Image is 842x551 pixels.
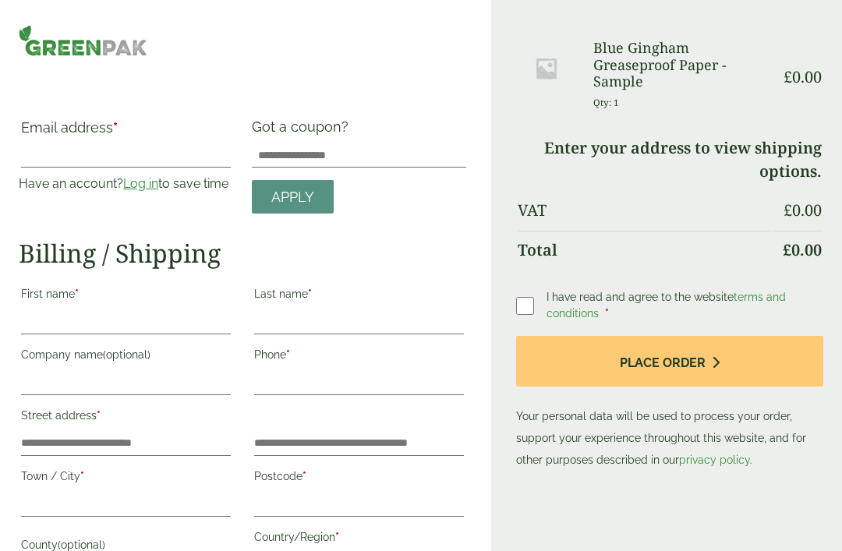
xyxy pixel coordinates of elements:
[308,288,312,300] abbr: required
[783,239,822,260] bdi: 0.00
[254,465,464,492] label: Postcode
[19,175,233,193] p: Have an account? to save time
[518,231,772,269] th: Total
[605,307,609,320] abbr: required
[783,239,791,260] span: £
[784,200,822,221] bdi: 0.00
[21,465,231,492] label: Town / City
[302,470,306,482] abbr: required
[97,409,101,422] abbr: required
[113,119,118,136] abbr: required
[103,348,150,361] span: (optional)
[784,66,822,87] bdi: 0.00
[254,283,464,309] label: Last name
[286,348,290,361] abbr: required
[19,238,466,268] h2: Billing / Shipping
[547,291,786,320] a: terms and conditions
[335,531,339,543] abbr: required
[58,539,105,551] span: (optional)
[518,129,822,190] td: Enter your address to view shipping options.
[271,189,314,206] span: Apply
[252,180,334,214] a: Apply
[516,336,823,387] button: Place order
[784,200,792,221] span: £
[547,291,786,320] span: I have read and agree to the website
[784,66,792,87] span: £
[19,25,147,56] img: GreenPak Supplies
[679,454,750,466] a: privacy policy
[518,40,575,97] img: Placeholder
[21,283,231,309] label: First name
[516,336,823,471] p: Your personal data will be used to process your order, support your experience throughout this we...
[252,118,355,143] label: Got a coupon?
[80,470,84,482] abbr: required
[518,192,772,229] th: VAT
[593,40,773,90] h3: Blue Gingham Greaseproof Paper - Sample
[75,288,79,300] abbr: required
[21,121,231,143] label: Email address
[593,97,619,108] small: Qty: 1
[254,344,464,370] label: Phone
[123,176,158,191] a: Log in
[21,404,231,431] label: Street address
[21,344,231,370] label: Company name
